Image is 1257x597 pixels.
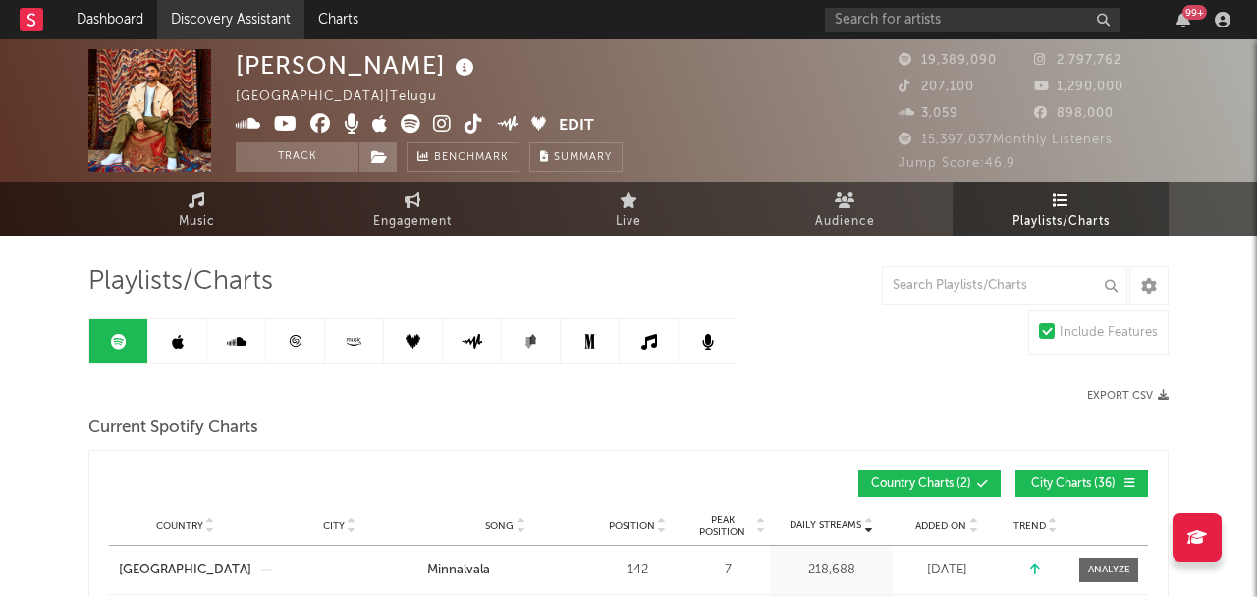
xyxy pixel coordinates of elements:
div: [PERSON_NAME] [236,49,479,81]
div: 218,688 [775,561,888,580]
span: 19,389,090 [899,54,997,67]
span: Country Charts ( 2 ) [871,478,971,490]
span: 1,290,000 [1034,81,1123,93]
a: Benchmark [407,142,519,172]
a: Minnalvala [427,561,583,580]
input: Search for artists [825,8,1120,32]
span: Live [616,210,641,234]
span: 207,100 [899,81,974,93]
span: Benchmark [434,146,509,170]
span: Summary [554,152,612,163]
span: 15,397,037 Monthly Listeners [899,134,1113,146]
a: Engagement [304,182,520,236]
div: Include Features [1060,321,1158,345]
span: Engagement [373,210,452,234]
a: Audience [737,182,953,236]
span: Country [156,520,203,532]
button: 99+ [1176,12,1190,27]
span: City [323,520,345,532]
span: 898,000 [1034,107,1114,120]
span: City Charts ( 36 ) [1028,478,1119,490]
button: Track [236,142,358,172]
span: Daily Streams [790,518,861,533]
button: Export CSV [1087,390,1169,402]
span: Position [609,520,655,532]
span: Music [179,210,215,234]
a: Music [88,182,304,236]
div: Minnalvala [427,561,490,580]
div: 7 [691,561,765,580]
button: City Charts(36) [1015,470,1148,497]
a: Playlists/Charts [953,182,1169,236]
span: Peak Position [691,515,753,538]
a: [GEOGRAPHIC_DATA] [119,561,251,580]
button: Edit [559,114,594,138]
span: Song [485,520,514,532]
span: Audience [815,210,875,234]
button: Summary [529,142,623,172]
span: 2,797,762 [1034,54,1121,67]
span: Playlists/Charts [1012,210,1110,234]
span: Current Spotify Charts [88,416,258,440]
div: [DATE] [898,561,996,580]
div: [GEOGRAPHIC_DATA] | Telugu [236,85,460,109]
span: Jump Score: 46.9 [899,157,1015,170]
input: Search Playlists/Charts [882,266,1127,305]
span: Added On [915,520,966,532]
span: Playlists/Charts [88,270,273,294]
div: 99 + [1182,5,1207,20]
div: 142 [593,561,682,580]
a: Live [520,182,737,236]
button: Country Charts(2) [858,470,1001,497]
span: 3,059 [899,107,958,120]
span: Trend [1013,520,1046,532]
